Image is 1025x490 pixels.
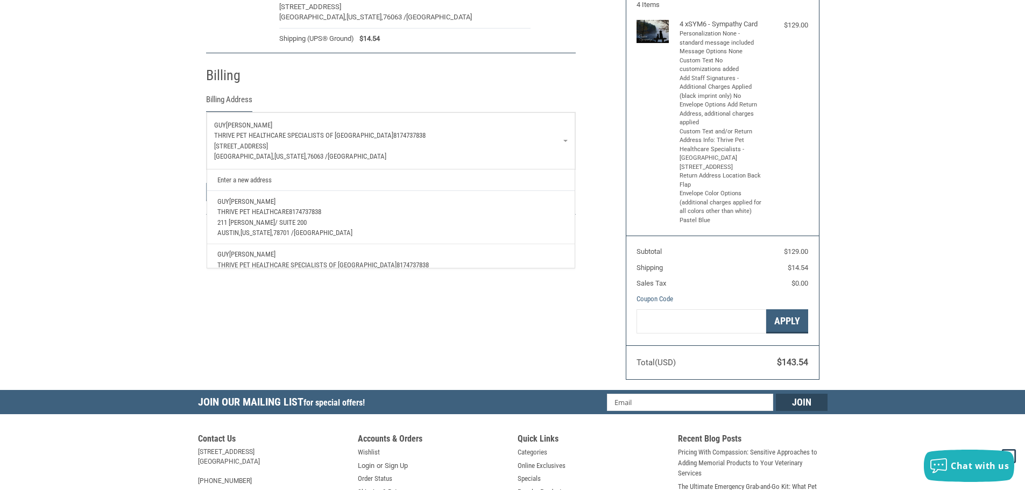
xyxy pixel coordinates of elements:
h2: Payment [206,219,269,237]
span: THRIVE PET HEALTHCARE [217,208,289,216]
span: 78701 / [273,229,294,237]
span: for special offers! [303,397,365,408]
button: Continue [206,183,264,201]
span: GUY [214,121,226,129]
span: GUY [217,250,229,258]
li: Custom Text No customizations added [680,56,763,74]
span: [PERSON_NAME] [229,197,275,205]
h4: 4 x SYM6 - Sympathy Card [680,20,763,29]
div: $129.00 [765,20,808,31]
span: 8174737838 [397,261,429,269]
li: Add Staff Signatures - Additional Charges Applied (black imprint only) No [680,74,763,101]
span: [US_STATE], [274,152,307,160]
address: [STREET_ADDRESS] [GEOGRAPHIC_DATA] [PHONE_NUMBER] [198,447,348,486]
a: Specials [518,473,541,484]
span: [STREET_ADDRESS] [214,142,268,150]
a: Enter a new address [212,169,569,190]
a: Categories [518,447,547,458]
button: Chat with us [924,450,1014,482]
li: Envelope Color Options (additional charges applied for all colors other than white) Pastel Blue [680,189,763,225]
input: Email [607,394,773,411]
input: Gift Certificate or Coupon Code [637,309,766,333]
h5: Accounts & Orders [358,434,507,447]
a: GUY[PERSON_NAME]THRIVE PET HEALTHCARE8174737838211 [PERSON_NAME]/ SUITE 200AUSTIN,[US_STATE],7870... [212,191,569,244]
span: Total (USD) [637,358,676,367]
span: $14.54 [354,33,380,44]
span: [GEOGRAPHIC_DATA], [279,13,347,21]
a: Login [358,460,374,471]
span: Shipping (UPS® Ground) [279,33,354,44]
h2: Billing [206,67,269,84]
span: $129.00 [784,247,808,255]
span: [US_STATE], [347,13,383,21]
span: Sales Tax [637,279,666,287]
span: 76063 / [307,152,328,160]
span: $14.54 [788,264,808,272]
input: Join [776,394,828,411]
a: Wishlist [358,447,380,458]
li: Custom Text and/or Return Address Info: Thrive Pet Healthcare Specialists - [GEOGRAPHIC_DATA] [ST... [680,127,763,172]
span: or [370,460,389,471]
span: $0.00 [791,279,808,287]
button: Apply [766,309,808,333]
h5: Recent Blog Posts [678,434,828,447]
legend: Billing Address [206,94,252,111]
span: / SUITE 200 [275,218,307,226]
span: [PERSON_NAME] [229,250,275,258]
span: 8174737838 [289,208,321,216]
li: Return Address Location Back Flap [680,172,763,189]
span: THRIVE PET HEALTHCARE SPECIALISTS OF [GEOGRAPHIC_DATA] [214,131,393,139]
h5: Quick Links [518,434,667,447]
span: AUSTIN, [217,229,241,237]
span: [US_STATE], [241,229,273,237]
span: [GEOGRAPHIC_DATA] [406,13,472,21]
li: Envelope Options Add Return Address, additional charges applied [680,101,763,127]
a: Online Exclusives [518,460,565,471]
span: Chat with us [951,460,1009,472]
span: $143.54 [777,357,808,367]
span: [GEOGRAPHIC_DATA] [328,152,386,160]
span: 211 [PERSON_NAME] [217,218,275,226]
a: Sign Up [385,460,408,471]
h3: 4 Items [637,1,808,9]
a: GUY[PERSON_NAME]THRIVE PET HEALTHCARE SPECIALISTS OF [GEOGRAPHIC_DATA]8174737838[STREET_ADDRESS][... [212,244,569,299]
h5: Join Our Mailing List [198,390,370,417]
a: Order Status [358,473,392,484]
span: GUY [217,197,229,205]
span: [PERSON_NAME] [226,121,272,129]
span: Subtotal [637,247,662,255]
span: [STREET_ADDRESS] [279,3,341,11]
a: Pricing With Compassion: Sensitive Approaches to Adding Memorial Products to Your Veterinary Serv... [678,447,828,479]
a: Coupon Code [637,295,673,303]
a: Enter or select a different address [207,112,575,169]
li: Message Options None [680,47,763,56]
h5: Contact Us [198,434,348,447]
span: 76063 / [383,13,406,21]
span: [GEOGRAPHIC_DATA] [294,229,352,237]
span: Shipping [637,264,663,272]
span: [GEOGRAPHIC_DATA], [214,152,274,160]
span: 8174737838 [393,131,426,139]
span: THRIVE PET HEALTHCARE SPECIALISTS OF [GEOGRAPHIC_DATA] [217,261,397,269]
li: Personalization None - standard message included [680,30,763,47]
